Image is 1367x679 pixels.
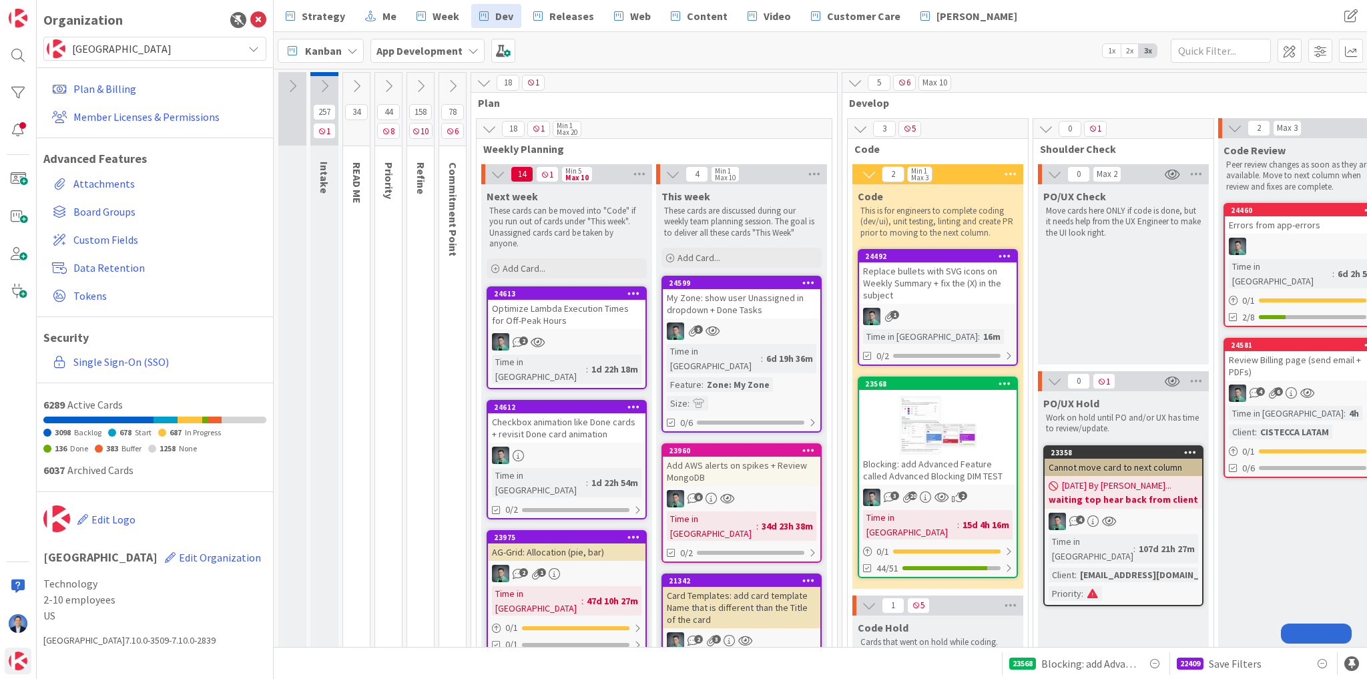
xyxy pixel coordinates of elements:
div: 1d 22h 54m [588,475,641,490]
span: 34 [345,104,368,120]
span: 18 [497,75,519,91]
span: 6 [1274,387,1283,396]
a: Attachments [47,172,266,196]
div: 24612 [488,401,645,413]
span: Priority [382,162,396,199]
h1: Advanced Features [43,152,266,166]
span: Content [687,8,728,24]
span: 687 [170,427,182,437]
span: : [978,329,980,344]
span: Data Retention [73,260,261,276]
a: Me [357,4,404,28]
span: 20 [908,491,917,500]
button: Edit Logo [77,505,136,533]
button: Edit Organization [164,543,262,572]
img: VP [1229,238,1246,255]
a: 23960Add AWS alerts on spikes + Review MongoDBVPTime in [GEOGRAPHIC_DATA]:34d 23h 38m0/2 [661,443,822,563]
span: Next week [487,190,538,203]
span: In Progress [185,427,221,437]
span: 1 [882,598,904,614]
span: 1 [537,568,546,577]
div: 24492 [865,252,1017,261]
img: VP [492,565,509,582]
div: 23975 [494,533,645,542]
div: Max 10 [922,79,947,86]
div: 47d 10h 27m [583,594,641,608]
div: 23568Blocking: add Advanced Feature called Advanced Blocking DIM TEST [859,378,1017,485]
span: 1 [527,121,550,137]
div: VP [663,632,820,650]
p: Work on hold until PO and/or UX has time to review/update. [1046,413,1201,435]
div: 23358Cannot move card to next column [1045,447,1202,476]
div: VP [859,489,1017,506]
div: Client [1049,568,1075,582]
div: VP [859,308,1017,325]
span: Code Hold [858,621,908,634]
span: Code [858,190,883,203]
span: 6 [441,123,464,139]
span: READ ME [350,162,364,204]
span: Releases [549,8,594,24]
div: 16m [980,329,1004,344]
div: Time in [GEOGRAPHIC_DATA] [492,468,586,497]
div: Time in [GEOGRAPHIC_DATA] [492,586,581,616]
span: 5 [907,598,930,614]
span: 0 / 1 [876,545,889,559]
div: Add AWS alerts on spikes + Review MongoDB [663,457,820,486]
div: 24492Replace bullets with SVG icons on Weekly Summary + fix the (X) in the subject [859,250,1017,304]
span: 0 / 1 [505,621,518,635]
span: Refine [415,162,428,194]
div: 24613 [488,288,645,300]
div: 23568 [859,378,1017,390]
span: 5 [898,121,921,137]
span: 2 [959,491,967,500]
span: : [1255,425,1257,439]
div: 0/1 [488,620,645,636]
div: CISTECCA LATAM [1257,425,1332,439]
div: 34d 23h 38m [758,519,816,533]
div: Time in [GEOGRAPHIC_DATA] [1229,406,1344,421]
a: Member Licenses & Permissions [47,105,266,129]
div: 6d 19h 36m [763,351,816,366]
a: [PERSON_NAME] [912,4,1025,28]
span: Kanban [305,43,342,59]
div: Blocking: add Advanced Feature called Advanced Blocking DIM TEST [859,455,1017,485]
div: VP [1045,513,1202,530]
span: Commitment Point [447,162,460,256]
span: This week [661,190,710,203]
div: Time in [GEOGRAPHIC_DATA] [667,511,756,541]
div: 21342 [669,576,820,586]
h1: Security [43,330,266,345]
img: VP [1229,385,1246,402]
a: Dev [471,4,521,28]
span: 383 [106,443,118,453]
div: Replace bullets with SVG icons on Weekly Summary + fix the (X) in the subject [859,262,1017,304]
span: 2 [1248,120,1270,136]
span: 2 [694,635,703,644]
div: VP [488,333,645,351]
span: 2 [519,568,528,577]
span: PO/UX Hold [1043,397,1099,410]
div: Time in [GEOGRAPHIC_DATA] [667,344,761,373]
span: 3098 [55,427,71,437]
span: 8 [377,123,400,139]
span: 14 [511,166,533,182]
span: Code [854,142,1011,156]
div: Feature [667,377,702,392]
a: Data Retention [47,256,266,280]
p: This is for engineers to complete coding (dev/ui), unit testing, linting and create PR prior to m... [860,206,1015,238]
div: 23358 [1051,448,1202,457]
span: 0 [1059,121,1081,137]
span: Customer Care [827,8,900,24]
div: Optimize Lambda Execution Times for Off-Peak Hours [488,300,645,329]
a: Customer Care [803,4,908,28]
span: 158 [409,104,432,120]
div: Time in [GEOGRAPHIC_DATA] [863,510,957,539]
span: : [688,396,690,411]
span: Board Groups [73,204,261,220]
input: Quick Filter... [1171,39,1271,63]
span: Plan [478,96,820,109]
span: 0 / 1 [1242,445,1255,459]
img: VP [667,490,684,507]
div: Client [1229,425,1255,439]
